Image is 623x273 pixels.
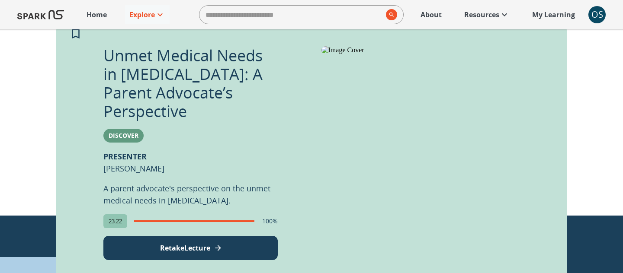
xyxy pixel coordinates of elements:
[532,10,575,20] p: My Learning
[460,5,514,24] a: Resources
[103,150,164,175] p: [PERSON_NAME]
[87,10,107,20] p: Home
[134,220,254,222] span: completion progress of user
[160,243,210,253] p: Retake Lecture
[69,27,82,40] svg: Add to My Learning
[262,217,278,225] p: 100%
[421,10,442,20] p: About
[416,5,446,24] a: About
[464,10,499,20] p: Resources
[321,46,540,54] img: Image Cover
[588,6,606,23] div: OS
[82,5,111,24] a: Home
[103,46,278,121] p: Unmet Medical Needs in [MEDICAL_DATA]: A Parent Advocate’s Perspective
[103,151,147,162] b: PRESENTER
[382,6,397,24] button: search
[588,6,606,23] button: account of current user
[129,10,155,20] p: Explore
[103,182,278,206] p: A parent advocate's perspective on the unmet medical needs in [MEDICAL_DATA].
[103,131,144,140] span: Discover
[528,5,580,24] a: My Learning
[103,217,127,225] span: 23:22
[103,236,278,260] button: View Lecture
[17,4,64,25] img: Logo of SPARK at Stanford
[125,5,170,24] a: Explore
